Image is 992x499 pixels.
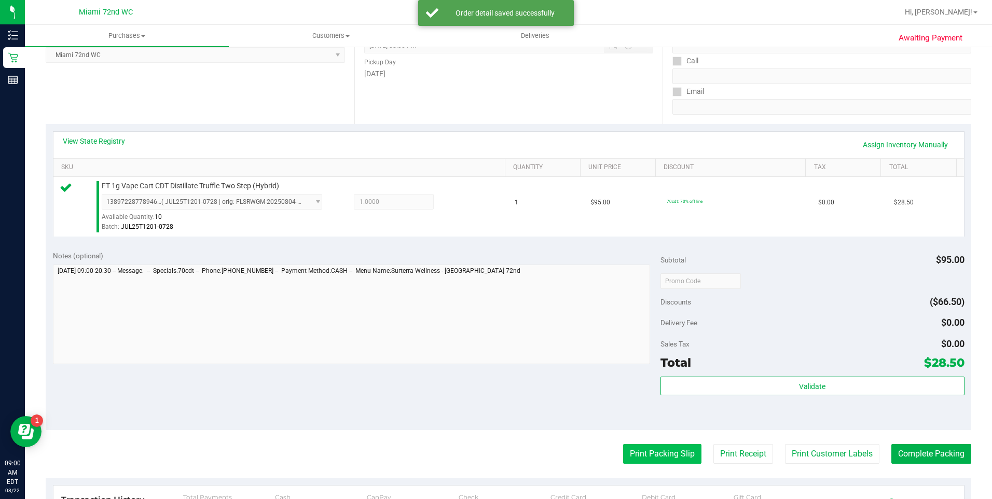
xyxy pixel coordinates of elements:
span: Awaiting Payment [899,32,962,44]
span: Total [660,355,691,370]
inline-svg: Inventory [8,30,18,40]
input: Promo Code [660,273,741,289]
span: Discounts [660,293,691,311]
a: Total [889,163,952,172]
div: Order detail saved successfully [444,8,566,18]
a: Quantity [513,163,576,172]
span: ($66.50) [930,296,965,307]
span: 1 [515,198,518,207]
span: Subtotal [660,256,686,264]
span: $0.00 [818,198,834,207]
span: FT 1g Vape Cart CDT Distillate Truffle Two Step (Hybrid) [102,181,279,191]
span: Hi, [PERSON_NAME]! [905,8,972,16]
a: Unit Price [588,163,651,172]
span: $0.00 [941,338,965,349]
a: SKU [61,163,501,172]
a: View State Registry [63,136,125,146]
span: Validate [799,382,825,391]
span: $28.50 [894,198,914,207]
div: [DATE] [364,68,654,79]
span: JUL25T1201-0728 [121,223,173,230]
iframe: Resource center unread badge [31,414,43,427]
a: Tax [814,163,877,172]
span: Batch: [102,223,119,230]
span: $95.00 [590,198,610,207]
span: 70cdt: 70% off line [667,199,702,204]
inline-svg: Retail [8,52,18,63]
button: Print Receipt [713,444,773,464]
iframe: Resource center [10,416,42,447]
p: 08/22 [5,487,20,494]
span: $0.00 [941,317,965,328]
button: Complete Packing [891,444,971,464]
a: Discount [664,163,802,172]
button: Print Packing Slip [623,444,701,464]
span: Sales Tax [660,340,690,348]
span: Customers [229,31,432,40]
span: 10 [155,213,162,220]
label: Pickup Day [364,58,396,67]
label: Email [672,84,704,99]
span: Delivery Fee [660,318,697,327]
a: Purchases [25,25,229,47]
div: Available Quantity: [102,210,334,230]
span: Miami 72nd WC [79,8,133,17]
span: $95.00 [936,254,965,265]
input: Format: (999) 999-9999 [672,68,971,84]
span: Deliveries [507,31,563,40]
span: Purchases [25,31,229,40]
button: Print Customer Labels [785,444,879,464]
button: Validate [660,377,965,395]
label: Call [672,53,698,68]
p: 09:00 AM EDT [5,459,20,487]
a: Customers [229,25,433,47]
span: Notes (optional) [53,252,103,260]
a: Assign Inventory Manually [856,136,955,154]
a: Deliveries [433,25,637,47]
inline-svg: Reports [8,75,18,85]
span: $28.50 [924,355,965,370]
